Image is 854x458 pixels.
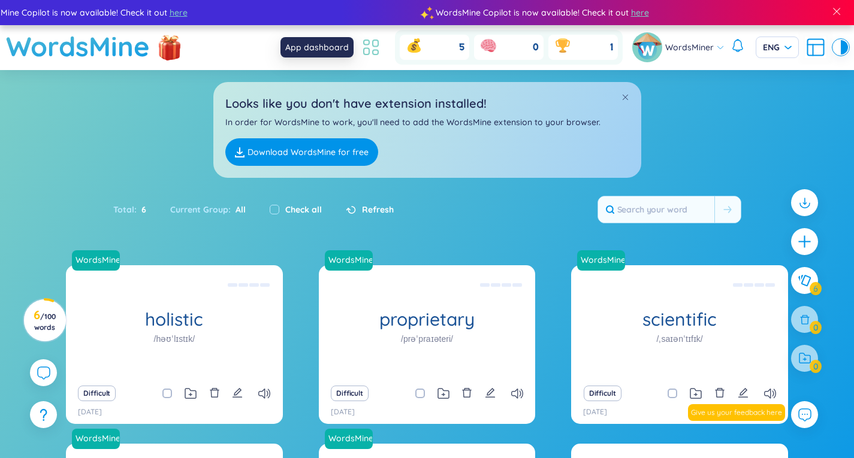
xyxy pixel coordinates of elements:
img: avatar [632,32,662,62]
span: 0 [533,41,539,54]
span: here [626,6,644,19]
span: 6 [137,203,146,216]
span: edit [232,387,243,398]
span: / 100 words [34,312,56,332]
span: delete [461,387,472,398]
h2: Looks like you don't have extension installed! [225,94,629,113]
input: Search your word [598,196,714,223]
button: edit [232,385,243,402]
span: 5 [459,41,464,54]
div: Current Group : [158,197,258,222]
a: WordsMine [325,250,378,271]
a: WordsMine [325,429,378,449]
button: delete [209,385,220,402]
span: Refresh [362,203,394,216]
p: [DATE] [331,407,355,418]
a: WordsMine [71,432,121,444]
a: WordsMine [324,432,374,444]
div: Total : [113,197,158,222]
div: App dashboard [280,37,354,57]
span: delete [209,387,220,398]
span: WordsMiner [665,41,714,54]
a: WordsMine [71,254,121,266]
button: edit [738,385,749,402]
p: [DATE] [78,407,102,418]
span: All [231,204,246,215]
span: delete [714,387,725,398]
h3: 6 [31,310,58,332]
button: delete [714,385,725,402]
h1: /prəˈpraɪəteri/ [401,332,453,345]
span: ENG [763,41,792,53]
a: WordsMine [72,429,125,449]
p: [DATE] [583,407,607,418]
button: edit [485,385,496,402]
button: Difficult [584,386,621,401]
img: flashSalesIcon.a7f4f837.png [158,30,182,66]
button: delete [461,385,472,402]
span: here [165,6,183,19]
a: WordsMine [72,250,125,271]
h1: /ˌsaɪənˈtɪfɪk/ [657,332,703,345]
a: Download WordsMine for free [225,138,378,166]
h1: /həʊˈlɪstɪk/ [154,332,195,345]
label: Check all [285,203,322,216]
a: WordsMine [576,254,626,266]
p: In order for WordsMine to work, you'll need to add the WordsMine extension to your browser. [225,116,629,129]
h1: scientific [571,309,788,330]
h1: proprietary [319,309,536,330]
a: WordsMine [577,250,630,271]
span: edit [485,387,496,398]
a: avatar [632,32,665,62]
a: WordsMine [324,254,374,266]
h1: holistic [66,309,283,330]
span: plus [797,234,812,249]
span: 1 [610,41,613,54]
a: WordsMine [6,25,150,68]
button: Difficult [78,386,116,401]
span: edit [738,387,749,398]
button: Difficult [331,386,369,401]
